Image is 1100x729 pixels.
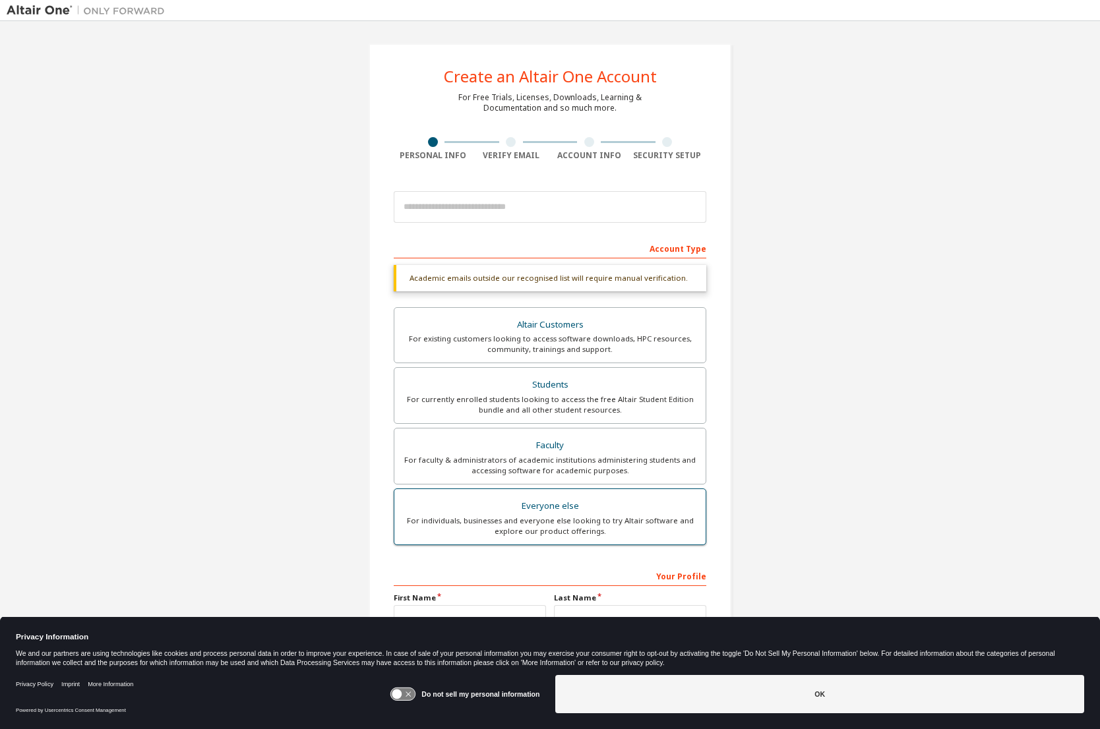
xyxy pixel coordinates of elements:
img: Altair One [7,4,171,17]
div: For existing customers looking to access software downloads, HPC resources, community, trainings ... [402,334,698,355]
div: Academic emails outside our recognised list will require manual verification. [394,265,706,291]
div: Account Type [394,237,706,258]
div: Account Info [550,150,628,161]
div: For currently enrolled students looking to access the free Altair Student Edition bundle and all ... [402,394,698,415]
div: Security Setup [628,150,707,161]
div: Your Profile [394,565,706,586]
div: Personal Info [394,150,472,161]
div: For Free Trials, Licenses, Downloads, Learning & Documentation and so much more. [458,92,642,113]
div: Students [402,376,698,394]
div: Altair Customers [402,316,698,334]
div: For faculty & administrators of academic institutions administering students and accessing softwa... [402,455,698,476]
div: Faculty [402,436,698,455]
label: First Name [394,593,546,603]
div: Everyone else [402,497,698,515]
label: Last Name [554,593,706,603]
div: For individuals, businesses and everyone else looking to try Altair software and explore our prod... [402,515,698,537]
div: Verify Email [472,150,551,161]
div: Create an Altair One Account [444,69,657,84]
